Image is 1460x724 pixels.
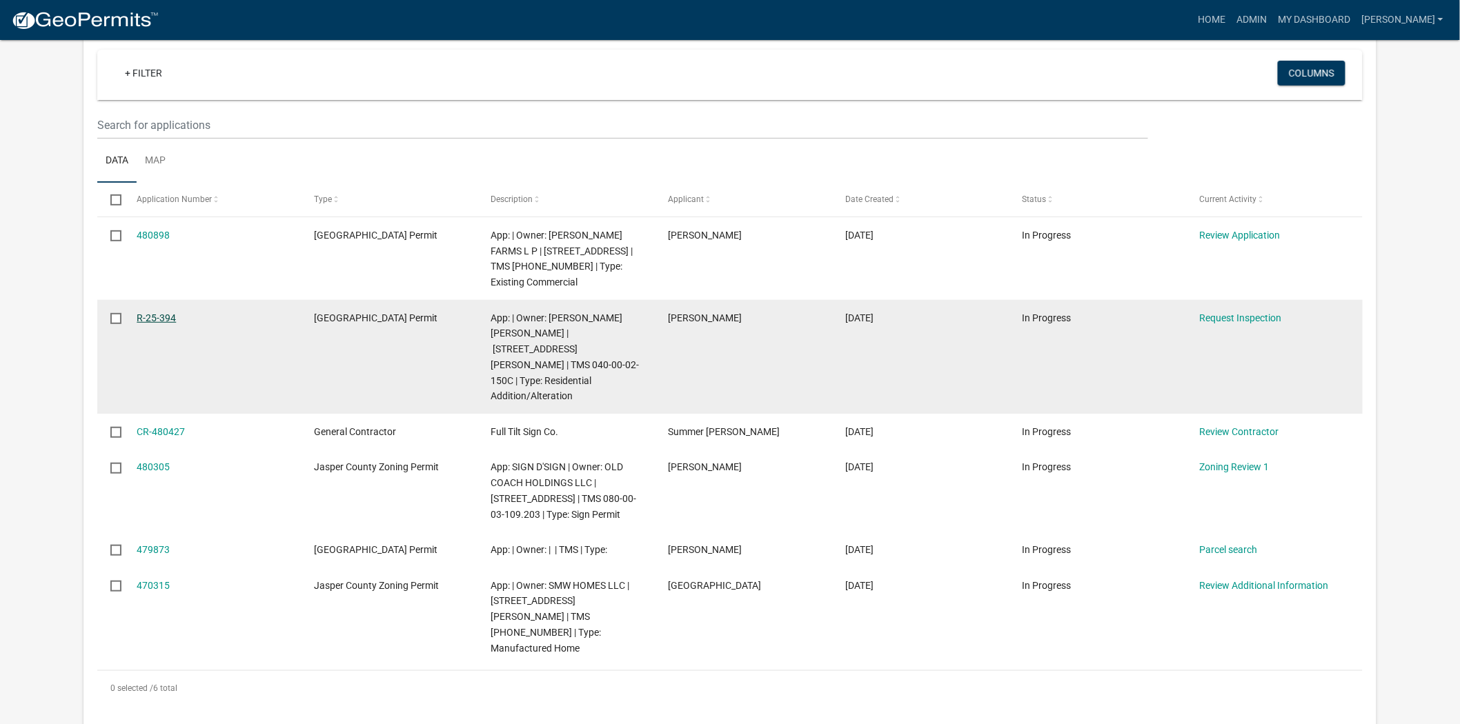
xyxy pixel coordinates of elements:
span: Taylor Halpin [668,461,742,472]
a: Review Contractor [1199,426,1279,437]
input: Search for applications [97,111,1149,139]
a: Parcel search [1199,544,1257,555]
span: Summer Trull [668,426,780,437]
span: Applicant [668,194,704,204]
datatable-header-cell: Application Number [124,183,301,216]
a: Data [97,139,137,183]
span: Sierra Green [668,580,761,591]
a: 480898 [137,230,170,241]
span: Date Created [845,194,894,204]
span: In Progress [1023,544,1072,555]
a: [PERSON_NAME] [1356,7,1449,33]
span: Current Activity [1199,194,1256,204]
span: Jasper County Building Permit [314,544,437,555]
span: Type [314,194,332,204]
span: App: | Owner: SMW HOMES LLC | 162 WRIGHT RD | TMS 046-00-02-047 | Type: Manufactured Home [491,580,630,654]
a: Admin [1231,7,1272,33]
a: + Filter [114,61,173,86]
span: 09/19/2025 [845,230,874,241]
span: Ciara Chapman [668,544,742,555]
a: Request Inspection [1199,312,1281,323]
datatable-header-cell: Select [97,183,124,216]
datatable-header-cell: Type [301,183,478,216]
span: 09/18/2025 [845,461,874,472]
span: Jasper County Building Permit [314,230,437,241]
span: 08/27/2025 [845,580,874,591]
span: Brent Dozeman [668,230,742,241]
span: In Progress [1023,461,1072,472]
datatable-header-cell: Date Created [832,183,1009,216]
datatable-header-cell: Current Activity [1186,183,1363,216]
a: CR-480427 [137,426,185,437]
span: 0 selected / [110,683,153,693]
span: Jasper County Building Permit [314,312,437,323]
span: App: SIGN D'SIGN | Owner: OLD COACH HOLDINGS LLC | 61 SCHINGER AVE | TMS 080-00-03-109.203 | Type... [491,461,637,519]
span: App: | Owner: VOLKERT FARMS L P | 28 RICE POND RD | TMS 080-00-03-085 | Type: Existing Commercial [491,230,633,288]
a: Review Application [1199,230,1280,241]
span: App: | Owner: | | TMS | Type: [491,544,608,555]
div: 6 total [97,671,1363,705]
span: 09/17/2025 [845,544,874,555]
span: In Progress [1023,230,1072,241]
span: 09/18/2025 [845,312,874,323]
datatable-header-cell: Status [1009,183,1186,216]
span: App: | Owner: ESCALANTE MANZANARES JOSE LIUS | 699 ELANIE FARM RD | TMS 040-00-02-150C | Type: Re... [491,312,640,402]
datatable-header-cell: Applicant [655,183,832,216]
span: Ciara Chapman [668,312,742,323]
a: Home [1192,7,1231,33]
span: Full Tilt Sign Co. [491,426,559,437]
span: 09/18/2025 [845,426,874,437]
a: Review Additional Information [1199,580,1328,591]
span: Status [1023,194,1047,204]
a: My Dashboard [1272,7,1356,33]
a: R-25-394 [137,312,176,323]
span: General Contractor [314,426,396,437]
span: Application Number [137,194,212,204]
span: Description [491,194,533,204]
span: In Progress [1023,426,1072,437]
button: Columns [1278,61,1345,86]
a: 480305 [137,461,170,472]
a: Zoning Review 1 [1199,461,1269,472]
a: 479873 [137,544,170,555]
span: In Progress [1023,312,1072,323]
span: In Progress [1023,580,1072,591]
datatable-header-cell: Description [477,183,655,216]
span: Jasper County Zoning Permit [314,580,439,591]
a: 470315 [137,580,170,591]
span: Jasper County Zoning Permit [314,461,439,472]
a: Map [137,139,174,183]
